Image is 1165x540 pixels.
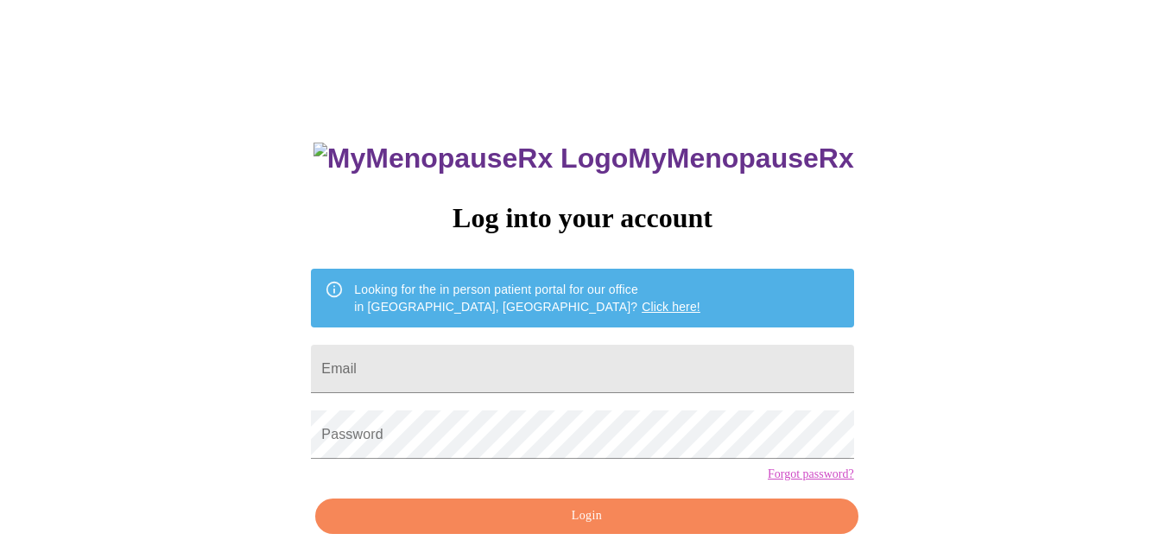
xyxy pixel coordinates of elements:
a: Forgot password? [768,467,854,481]
h3: MyMenopauseRx [313,143,854,175]
span: Login [335,505,838,527]
h3: Log into your account [311,202,853,234]
button: Login [315,499,858,534]
div: Looking for the in person patient portal for our office in [GEOGRAPHIC_DATA], [GEOGRAPHIC_DATA]? [354,274,700,322]
img: MyMenopauseRx Logo [313,143,628,175]
a: Click here! [642,300,700,314]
